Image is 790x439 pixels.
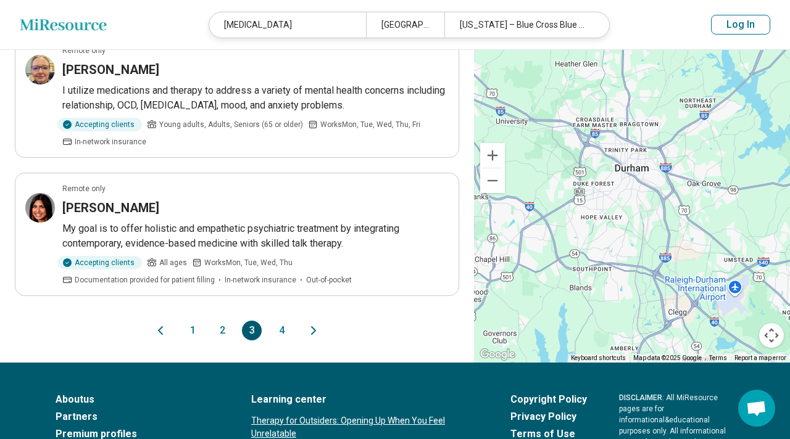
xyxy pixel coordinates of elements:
button: Log In [711,15,770,35]
p: Remote only [62,45,106,56]
h3: [PERSON_NAME] [62,61,159,78]
span: DISCLAIMER [619,393,662,402]
div: [MEDICAL_DATA] [209,12,366,38]
button: Zoom in [480,143,505,168]
span: All ages [159,257,187,268]
div: Accepting clients [57,256,142,269]
p: I utilize medications and therapy to address a variety of mental health concerns including relati... [62,83,449,113]
a: Copyright Policy [510,392,587,407]
button: Keyboard shortcuts [571,354,626,363]
span: Map data ©2025 Google [633,355,702,361]
button: Previous page [153,321,168,340]
p: Remote only [62,183,106,194]
button: 3 [242,321,262,340]
a: Terms (opens in new tab) [709,355,727,361]
button: 2 [212,321,232,340]
button: 1 [183,321,202,340]
a: Privacy Policy [510,409,587,424]
div: [GEOGRAPHIC_DATA], [GEOGRAPHIC_DATA] [366,12,444,38]
span: Young adults, Adults, Seniors (65 or older) [159,119,303,130]
span: Documentation provided for patient filling [75,274,215,285]
button: Map camera controls [759,323,784,348]
a: Report a map error [734,355,786,361]
button: 4 [272,321,291,340]
span: Out-of-pocket [306,274,352,285]
img: Google [477,347,518,363]
div: Open chat [738,390,775,427]
div: [US_STATE] – Blue Cross Blue Shield [444,12,601,38]
button: Zoom out [480,168,505,193]
a: Aboutus [56,392,219,407]
h3: [PERSON_NAME] [62,199,159,216]
p: My goal is to offer holistic and empathetic psychiatric treatment by integrating contemporary, ev... [62,221,449,251]
button: Next page [306,321,321,340]
span: In-network insurance [225,274,296,285]
span: Works Mon, Tue, Wed, Thu [204,257,293,268]
div: Accepting clients [57,118,142,131]
span: Works Mon, Tue, Wed, Thu, Fri [320,119,420,130]
span: In-network insurance [75,136,146,147]
a: Partners [56,409,219,424]
a: Learning center [251,392,478,407]
a: Open this area in Google Maps (opens a new window) [477,347,518,363]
